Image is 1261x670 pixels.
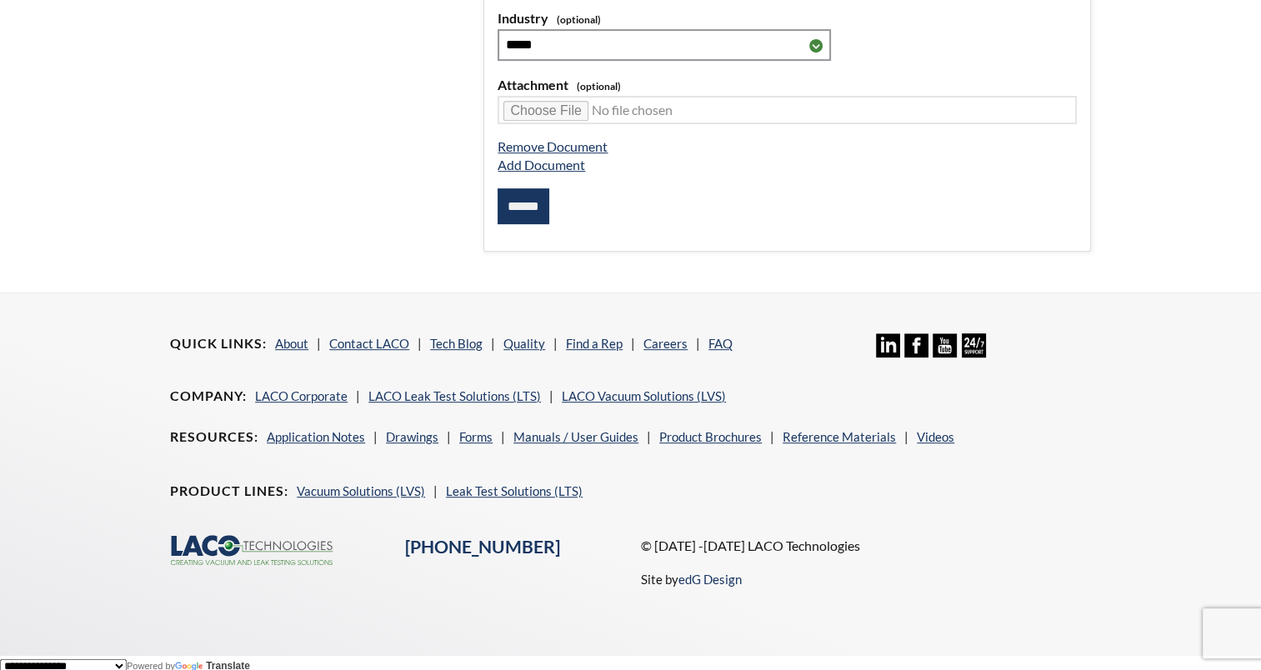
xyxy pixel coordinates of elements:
[297,483,425,498] a: Vacuum Solutions (LVS)
[678,572,741,587] a: edG Design
[640,535,1090,557] p: © [DATE] -[DATE] LACO Technologies
[405,536,560,557] a: [PHONE_NUMBER]
[708,336,733,351] a: FAQ
[498,138,608,154] a: Remove Document
[562,388,726,403] a: LACO Vacuum Solutions (LVS)
[962,345,986,360] a: 24/7 Support
[459,429,493,444] a: Forms
[566,336,623,351] a: Find a Rep
[643,336,688,351] a: Careers
[368,388,541,403] a: LACO Leak Test Solutions (LTS)
[962,333,986,357] img: 24/7 Support Icon
[498,157,585,172] a: Add Document
[170,335,267,352] h4: Quick Links
[170,428,258,446] h4: Resources
[255,388,348,403] a: LACO Corporate
[386,429,438,444] a: Drawings
[430,336,483,351] a: Tech Blog
[446,483,583,498] a: Leak Test Solutions (LTS)
[513,429,638,444] a: Manuals / User Guides
[267,429,365,444] a: Application Notes
[659,429,762,444] a: Product Brochures
[275,336,308,351] a: About
[329,336,409,351] a: Contact LACO
[503,336,545,351] a: Quality
[498,74,1076,96] label: Attachment
[498,7,1076,29] label: Industry
[917,429,954,444] a: Videos
[170,387,247,405] h4: Company
[640,569,741,589] p: Site by
[170,482,288,500] h4: Product Lines
[783,429,896,444] a: Reference Materials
